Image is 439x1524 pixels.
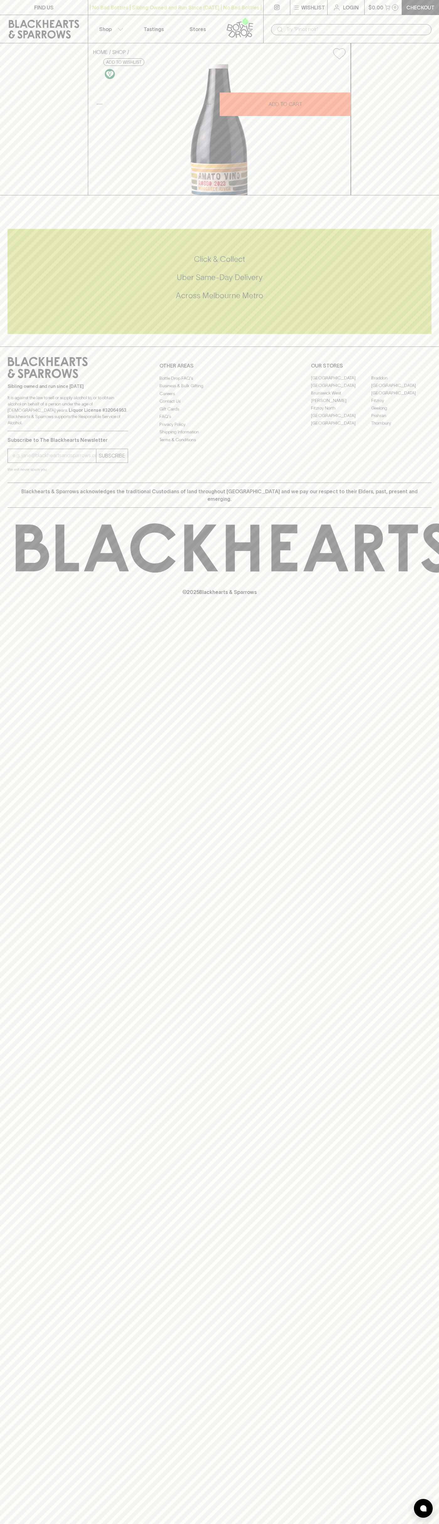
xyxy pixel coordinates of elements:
button: Add to wishlist [331,46,348,62]
p: Checkout [406,4,435,11]
a: Stores [176,15,220,43]
a: [GEOGRAPHIC_DATA] [371,382,431,389]
a: [PERSON_NAME] [311,397,371,405]
a: Made without the use of any animal products. [103,67,116,81]
a: Terms & Conditions [159,436,280,443]
a: [GEOGRAPHIC_DATA] [311,412,371,420]
p: OTHER AREAS [159,362,280,369]
img: 41696.png [88,64,351,195]
a: Geelong [371,405,431,412]
img: bubble-icon [420,1505,426,1511]
a: [GEOGRAPHIC_DATA] [311,374,371,382]
a: [GEOGRAPHIC_DATA] [371,389,431,397]
input: e.g. jane@blackheartsandsparrows.com.au [13,451,96,461]
a: Brunswick West [311,389,371,397]
div: Call to action block [8,229,431,334]
a: Business & Bulk Gifting [159,382,280,390]
a: [GEOGRAPHIC_DATA] [311,420,371,427]
a: Braddon [371,374,431,382]
p: FIND US [34,4,54,11]
p: 0 [394,6,396,9]
button: ADD TO CART [220,93,351,116]
button: SUBSCRIBE [96,449,128,463]
strong: Liquor License #32064953 [69,408,126,413]
p: Tastings [144,25,164,33]
h5: Click & Collect [8,254,431,264]
p: Login [343,4,359,11]
p: We will never spam you [8,466,128,473]
button: Add to wishlist [103,58,144,66]
p: $0.00 [368,4,383,11]
a: Tastings [132,15,176,43]
p: SUBSCRIBE [99,452,125,459]
a: HOME [93,49,108,55]
a: Bottle Drop FAQ's [159,374,280,382]
h5: Across Melbourne Metro [8,290,431,301]
a: Gift Cards [159,405,280,413]
a: SHOP [112,49,126,55]
a: Privacy Policy [159,421,280,428]
a: Contact Us [159,398,280,405]
p: Subscribe to The Blackhearts Newsletter [8,436,128,444]
p: OUR STORES [311,362,431,369]
a: Shipping Information [159,428,280,436]
a: [GEOGRAPHIC_DATA] [311,382,371,389]
a: Fitzroy North [311,405,371,412]
input: Try "Pinot noir" [286,24,426,34]
p: It is against the law to sell or supply alcohol to, or to obtain alcohol on behalf of a person un... [8,394,128,426]
button: Shop [88,15,132,43]
p: Wishlist [301,4,325,11]
p: Sibling owned and run since [DATE] [8,383,128,389]
p: Blackhearts & Sparrows acknowledges the traditional Custodians of land throughout [GEOGRAPHIC_DAT... [12,488,427,503]
p: Shop [99,25,112,33]
a: Thornbury [371,420,431,427]
a: Careers [159,390,280,397]
p: ADD TO CART [269,100,302,108]
img: Vegan [105,69,115,79]
a: Prahran [371,412,431,420]
a: FAQ's [159,413,280,421]
a: Fitzroy [371,397,431,405]
h5: Uber Same-Day Delivery [8,272,431,283]
p: Stores [190,25,206,33]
